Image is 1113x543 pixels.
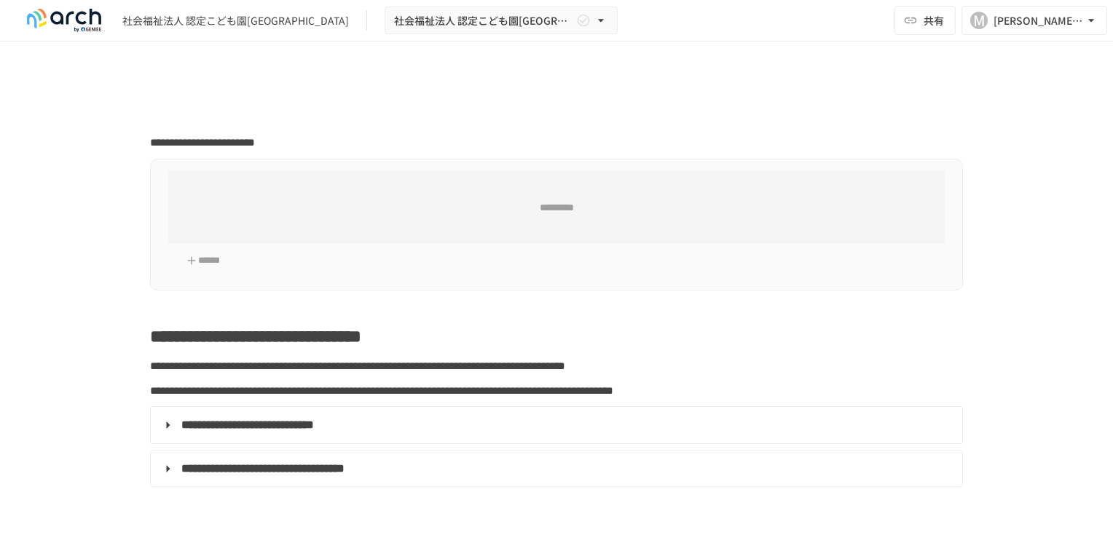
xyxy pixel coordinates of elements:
[122,13,349,28] div: 社会福祉法人 認定こども園[GEOGRAPHIC_DATA]
[894,6,956,35] button: 共有
[994,12,1084,30] div: [PERSON_NAME][EMAIL_ADDRESS][PERSON_NAME][DOMAIN_NAME]
[961,6,1107,35] button: M[PERSON_NAME][EMAIL_ADDRESS][PERSON_NAME][DOMAIN_NAME]
[394,12,573,30] span: 社会福祉法人 認定こども園[GEOGRAPHIC_DATA]様_導入支援サポート
[385,7,618,35] button: 社会福祉法人 認定こども園[GEOGRAPHIC_DATA]様_導入支援サポート
[924,12,944,28] span: 共有
[17,9,111,32] img: logo-default@2x-9cf2c760.svg
[970,12,988,29] div: M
